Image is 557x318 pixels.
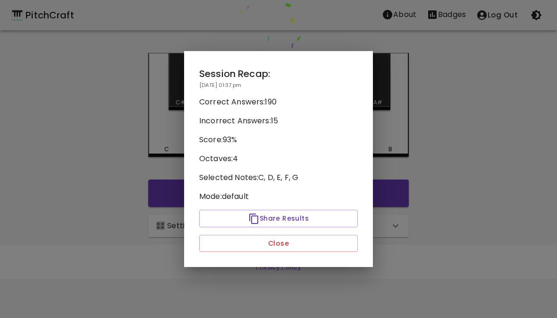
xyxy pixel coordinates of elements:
[199,153,358,164] p: Octaves: 4
[199,66,358,81] h2: Session Recap:
[199,81,358,89] p: [DATE] 01:37 pm
[199,172,358,183] p: Selected Notes: C, D, E, F, G
[199,235,358,252] button: Close
[199,115,358,127] p: Incorrect Answers: 15
[199,210,358,227] button: Share Results
[199,96,358,108] p: Correct Answers: 190
[199,134,358,146] p: Score: 93 %
[199,191,358,202] p: Mode: default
